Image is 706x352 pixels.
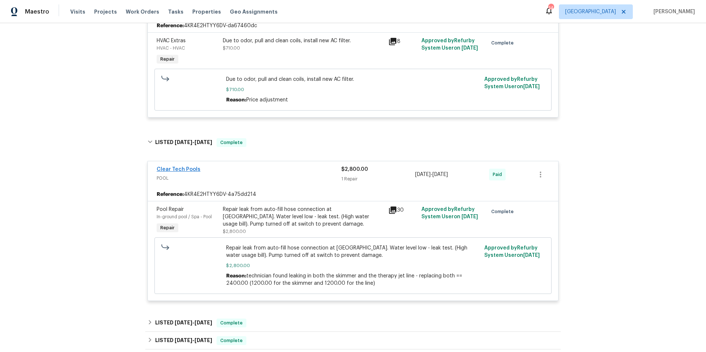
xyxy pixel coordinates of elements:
a: Clear Tech Pools [157,167,200,172]
div: 14 [548,4,553,12]
span: [DATE] [523,84,540,89]
h6: LISTED [155,319,212,327]
div: LISTED [DATE]-[DATE]Complete [145,332,561,349]
span: [DATE] [461,214,478,219]
span: [DATE] [195,338,212,343]
span: [DATE] [195,140,212,145]
div: LISTED [DATE]-[DATE]Complete [145,314,561,332]
div: 4KR4E2HTYY6DV-4a75dd214 [148,188,558,201]
span: Approved by Refurby System User on [484,245,540,258]
span: Complete [217,337,246,344]
span: Approved by Refurby System User on [421,207,478,219]
div: 8 [388,37,417,46]
h6: LISTED [155,336,212,345]
span: Approved by Refurby System User on [484,77,540,89]
span: Complete [217,319,246,327]
div: LISTED [DATE]-[DATE]Complete [145,131,561,154]
span: [DATE] [523,253,540,258]
span: [GEOGRAPHIC_DATA] [565,8,616,15]
div: 1 Repair [341,175,415,183]
span: $2,800.00 [223,229,246,234]
b: Reference: [157,22,184,29]
div: 30 [388,206,417,215]
span: Pool Repair [157,207,184,212]
span: [DATE] [195,320,212,325]
span: technician found leaking in both the skimmer and the therapy jet line - replacing both == 2400.00... [226,273,462,286]
span: $710.00 [226,86,480,93]
span: $710.00 [223,46,240,50]
span: - [175,338,212,343]
div: Repair leak from auto-fill hose connection at [GEOGRAPHIC_DATA]. Water level low - leak test. (Hi... [223,206,384,228]
span: $2,800.00 [226,262,480,269]
span: Maestro [25,8,49,15]
span: In-ground pool / Spa - Pool [157,215,212,219]
span: POOL [157,175,341,182]
span: [PERSON_NAME] [650,8,695,15]
span: Repair [157,55,178,63]
span: Complete [217,139,246,146]
span: [DATE] [175,320,192,325]
span: [DATE] [461,46,478,51]
span: Reason: [226,97,246,103]
span: Reason: [226,273,246,279]
span: - [415,171,448,178]
span: Geo Assignments [230,8,278,15]
span: Work Orders [126,8,159,15]
h6: LISTED [155,138,212,147]
span: Projects [94,8,117,15]
span: [DATE] [175,140,192,145]
span: $2,800.00 [341,167,368,172]
span: Repair leak from auto-fill hose connection at [GEOGRAPHIC_DATA]. Water level low - leak test. (Hi... [226,244,480,259]
span: Due to odor, pull and clean coils, install new AC filter. [226,76,480,83]
span: - [175,320,212,325]
span: Price adjustment [246,97,288,103]
span: Visits [70,8,85,15]
span: [DATE] [415,172,431,177]
span: Paid [493,171,505,178]
span: Properties [192,8,221,15]
span: HVAC Extras [157,38,186,43]
span: [DATE] [432,172,448,177]
span: Repair [157,224,178,231]
b: Reference: [157,191,184,198]
span: - [175,140,212,145]
span: Complete [491,208,517,215]
span: Complete [491,39,517,47]
span: [DATE] [175,338,192,343]
span: Approved by Refurby System User on [421,38,478,51]
span: Tasks [168,9,183,14]
span: HVAC - HVAC [157,46,185,50]
div: 4KR4E2HTYY6DV-da67460dc [148,19,558,32]
div: Due to odor, pull and clean coils, install new AC filter. [223,37,384,44]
